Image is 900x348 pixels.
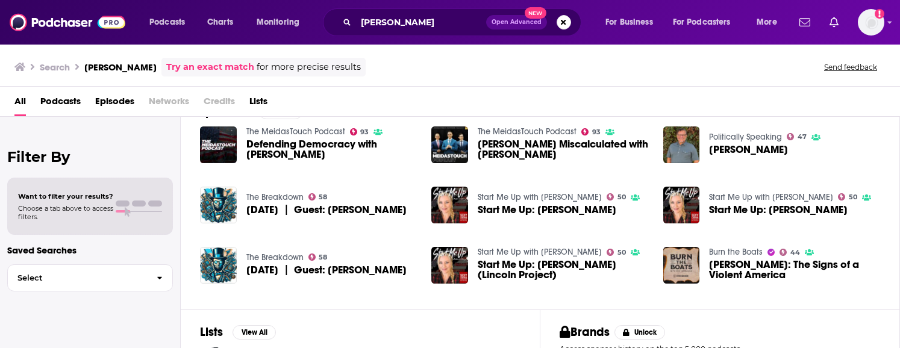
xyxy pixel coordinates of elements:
[849,194,857,200] span: 50
[334,8,593,36] div: Search podcasts, credits, & more...
[246,139,417,160] span: Defending Democracy with [PERSON_NAME]
[200,325,276,340] a: ListsView All
[7,244,173,256] p: Saved Searches
[246,192,304,202] a: The Breakdown
[40,92,81,116] a: Podcasts
[709,144,788,155] span: [PERSON_NAME]
[7,264,173,291] button: Select
[787,133,807,140] a: 47
[581,128,601,135] a: 93
[478,192,602,202] a: Start Me Up with Kimberley A. Johnson
[858,9,884,36] img: User Profile
[486,15,547,30] button: Open AdvancedNew
[825,12,843,33] a: Show notifications dropdown
[709,259,880,280] a: Fred Wellman: The Signs of a Violent America
[350,128,369,135] a: 93
[10,11,125,34] a: Podchaser - Follow, Share and Rate Podcasts
[838,193,857,200] a: 50
[478,247,602,257] a: Start Me Up with Kimberley A. Johnson
[614,325,666,340] button: Unlock
[431,126,468,163] a: Putin Miscalculated with Fred Wellman
[592,129,601,135] span: 93
[709,259,880,280] span: [PERSON_NAME]: The Signs of a Violent America
[246,205,407,215] a: April 1, 2021 ｜ Guest: Fred Wellman
[248,13,315,32] button: open menu
[431,247,468,284] img: Start Me Up: Fred Wellman (Lincoln Project)
[207,14,233,31] span: Charts
[790,250,800,255] span: 44
[95,92,134,116] a: Episodes
[200,325,223,340] h2: Lists
[18,192,113,200] span: Want to filter your results?
[319,255,327,260] span: 58
[431,187,468,223] img: Start Me Up: Fred Wellman
[246,265,407,275] span: [DATE] ｜ Guest: [PERSON_NAME]
[875,9,884,19] svg: Add a profile image
[200,247,237,284] a: April 14, 2022 ｜ Guest: Fred Wellman
[166,60,254,74] a: Try an exact match
[663,247,700,284] img: Fred Wellman: The Signs of a Violent America
[7,148,173,166] h2: Filter By
[246,265,407,275] a: April 14, 2022 ｜ Guest: Fred Wellman
[319,194,327,200] span: 58
[492,19,542,25] span: Open Advanced
[84,61,157,73] h3: [PERSON_NAME]
[663,126,700,163] img: Fred Wellman
[257,60,361,74] span: for more precise results
[798,134,807,140] span: 47
[246,205,407,215] span: [DATE] ｜ Guest: [PERSON_NAME]
[478,126,577,137] a: The MeidasTouch Podcast
[709,247,763,257] a: Burn the Boats
[141,13,201,32] button: open menu
[673,14,731,31] span: For Podcasters
[246,126,345,137] a: The MeidasTouch Podcast
[478,205,616,215] a: Start Me Up: Fred Wellman
[246,139,417,160] a: Defending Democracy with Fred Wellman
[709,192,833,202] a: Start Me Up with Kimberley A. Johnson
[617,194,626,200] span: 50
[14,92,26,116] a: All
[478,205,616,215] span: Start Me Up: [PERSON_NAME]
[478,259,649,280] span: Start Me Up: [PERSON_NAME] (Lincoln Project)
[478,139,649,160] a: Putin Miscalculated with Fred Wellman
[607,249,626,256] a: 50
[249,92,267,116] a: Lists
[607,193,626,200] a: 50
[709,205,848,215] a: Start Me Up: Fred Wellman
[478,139,649,160] span: [PERSON_NAME] Miscalculated with [PERSON_NAME]
[665,13,748,32] button: open menu
[748,13,792,32] button: open menu
[820,62,881,72] button: Send feedback
[200,126,237,163] img: Defending Democracy with Fred Wellman
[204,92,235,116] span: Credits
[597,13,668,32] button: open menu
[709,144,788,155] a: Fred Wellman
[525,7,546,19] span: New
[199,13,240,32] a: Charts
[200,187,237,223] img: April 1, 2021 ｜ Guest: Fred Wellman
[40,61,70,73] h3: Search
[663,187,700,223] a: Start Me Up: Fred Wellman
[858,9,884,36] span: Logged in as evankrask
[360,129,369,135] span: 93
[308,253,328,261] a: 58
[308,193,328,200] a: 58
[617,250,626,255] span: 50
[780,249,800,256] a: 44
[246,252,304,263] a: The Breakdown
[795,12,815,33] a: Show notifications dropdown
[233,325,276,340] button: View All
[709,132,782,142] a: Politically Speaking
[757,14,777,31] span: More
[560,325,610,340] h2: Brands
[8,274,147,282] span: Select
[709,205,848,215] span: Start Me Up: [PERSON_NAME]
